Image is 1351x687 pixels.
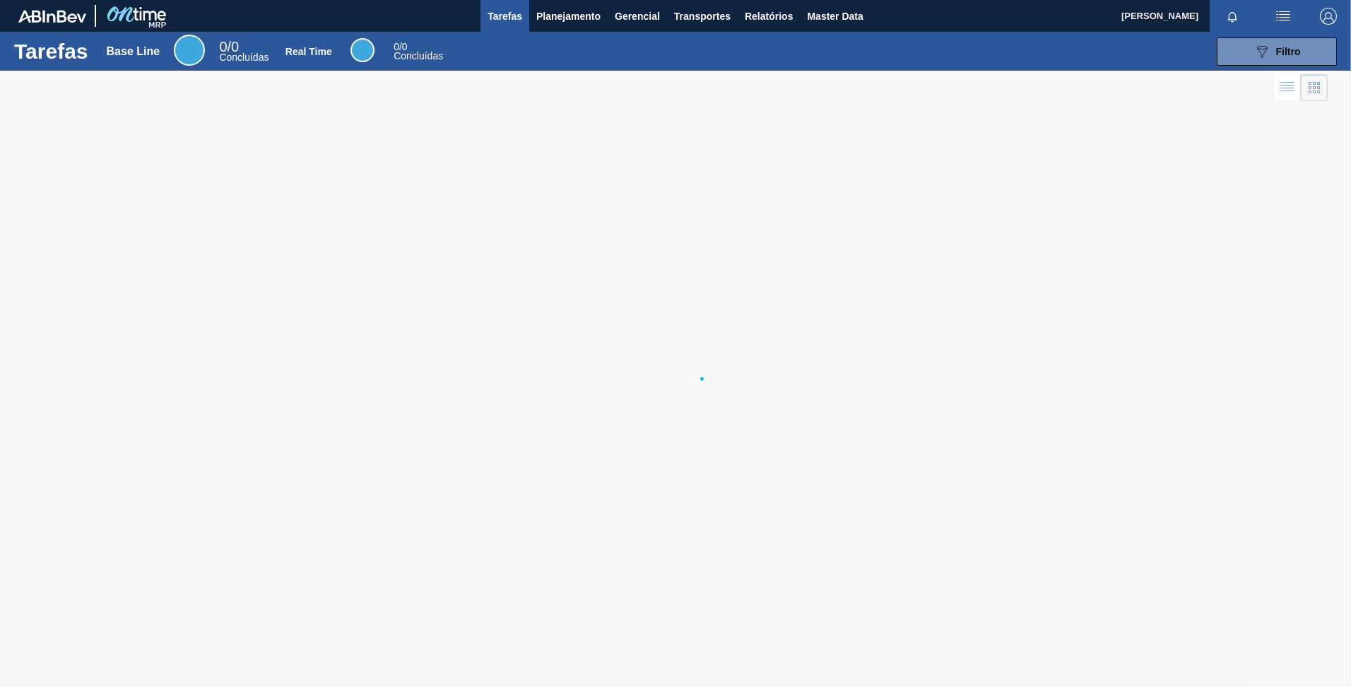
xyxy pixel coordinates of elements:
div: Real Time [285,46,332,57]
div: Base Line [219,41,269,62]
div: Real Time [394,42,443,61]
span: 0 [394,41,399,52]
span: Master Data [807,8,863,25]
span: Filtro [1276,46,1301,57]
div: Base Line [174,35,205,66]
span: Concluídas [394,50,443,61]
button: Filtro [1217,37,1337,66]
img: TNhmsLtSVTkK8tSr43FrP2fwEKptu5GPRR3wAAAABJRU5ErkJggg== [18,10,86,23]
span: / 0 [394,41,407,52]
span: Tarefas [488,8,522,25]
div: Real Time [350,38,374,62]
span: Concluídas [219,52,269,63]
span: Relatórios [745,8,793,25]
button: Notificações [1210,6,1255,26]
span: 0 [219,39,227,54]
span: / 0 [219,39,239,54]
h1: Tarefas [14,43,88,59]
span: Planejamento [536,8,601,25]
span: Gerencial [615,8,660,25]
img: Logout [1320,8,1337,25]
img: userActions [1275,8,1292,25]
span: Transportes [674,8,731,25]
div: Base Line [107,45,160,58]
